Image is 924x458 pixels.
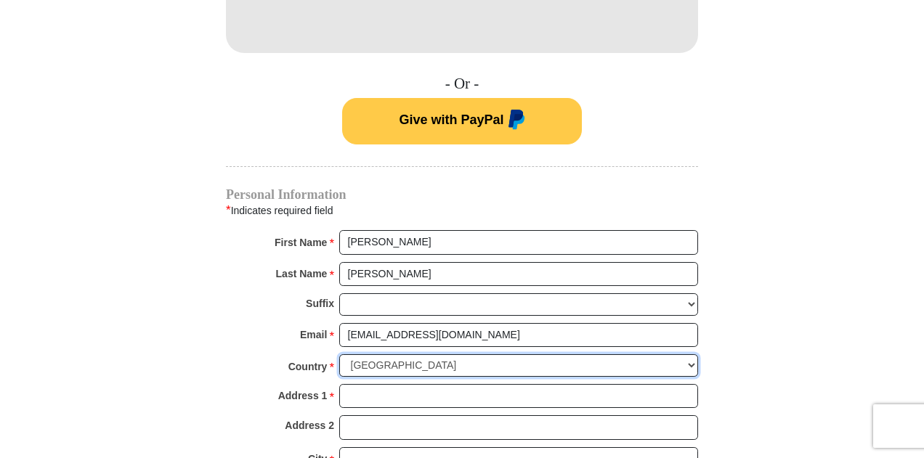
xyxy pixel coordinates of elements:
[399,113,503,127] span: Give with PayPal
[226,75,698,93] h4: - Or -
[300,324,327,345] strong: Email
[504,110,525,133] img: paypal
[226,201,698,220] div: Indicates required field
[342,98,582,144] button: Give with PayPal
[288,356,328,377] strong: Country
[276,263,328,284] strong: Last Name
[275,232,327,253] strong: First Name
[285,415,334,435] strong: Address 2
[278,385,328,406] strong: Address 1
[226,189,698,200] h4: Personal Information
[306,293,334,314] strong: Suffix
